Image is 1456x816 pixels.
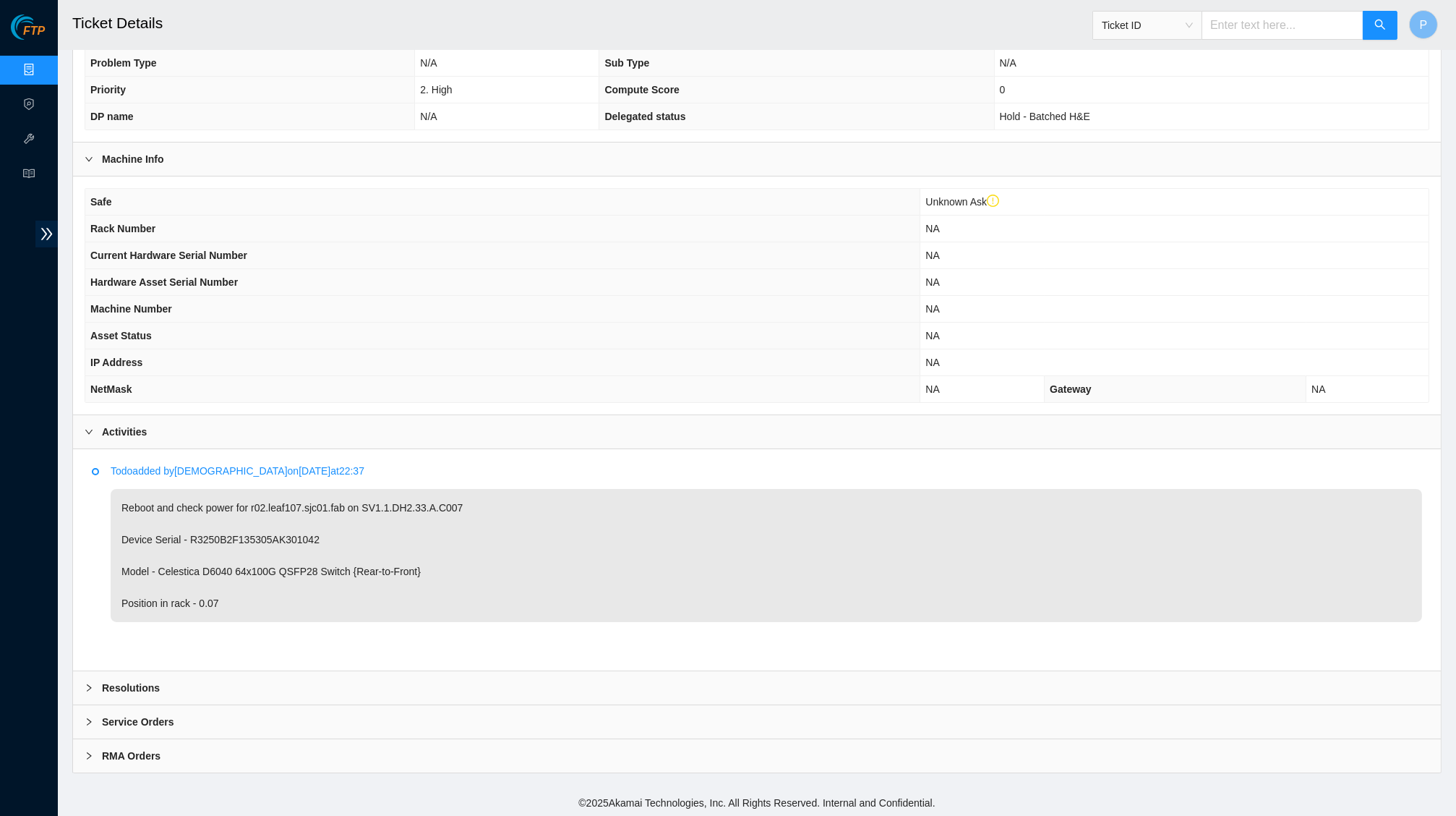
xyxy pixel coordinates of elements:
span: Sub Type [604,57,649,69]
span: Rack Number [90,223,155,234]
span: NetMask [90,383,132,395]
span: N/A [1000,57,1016,69]
span: Ticket ID [1102,14,1193,36]
span: Current Hardware Serial Number [90,250,247,261]
span: NA [925,223,939,234]
span: 0 [1000,84,1006,95]
span: 2. High [420,84,452,95]
span: right [85,684,93,692]
span: N/A [420,111,437,122]
span: N/A [420,57,437,69]
div: Machine Info [73,143,1441,176]
span: right [85,428,93,436]
span: Asset Status [90,330,152,341]
span: NA [925,303,939,315]
span: right [85,155,93,163]
span: Unknown Ask [925,196,999,208]
span: search [1374,19,1386,33]
span: right [85,718,93,726]
span: Gateway [1050,383,1092,395]
a: Akamai TechnologiesFTP [11,26,45,45]
input: Enter text here... [1202,11,1363,40]
span: NA [1311,383,1325,395]
span: FTP [23,25,45,38]
span: Hardware Asset Serial Number [90,276,238,288]
span: NA [925,383,939,395]
button: P [1409,10,1438,39]
div: Service Orders [73,705,1441,739]
span: Compute Score [604,84,679,95]
div: Activities [73,415,1441,449]
span: exclamation-circle [987,195,1000,208]
span: read [23,161,35,190]
span: right [85,752,93,760]
b: Machine Info [102,151,164,167]
span: Priority [90,84,126,95]
p: Reboot and check power for r02.leaf107.sjc01.fab on SV1.1.DH2.33.A.C007 Device Serial - R3250B2F1... [111,489,1422,622]
span: DP name [90,111,134,122]
span: Hold - Batched H&E [1000,111,1090,122]
span: P [1420,16,1428,34]
span: double-right [35,221,58,247]
button: search [1363,11,1397,40]
span: IP Address [90,357,142,368]
b: Activities [102,424,147,440]
div: Resolutions [73,671,1441,705]
span: NA [925,276,939,288]
b: Resolutions [102,680,160,696]
span: Delegated status [604,111,685,122]
span: Safe [90,196,112,208]
span: Problem Type [90,57,157,69]
p: Todo added by [DEMOGRAPHIC_DATA] on [DATE] at 22:37 [111,463,1422,479]
span: Machine Number [90,303,172,315]
div: RMA Orders [73,739,1441,773]
span: NA [925,357,939,368]
b: RMA Orders [102,748,160,764]
span: NA [925,250,939,261]
b: Service Orders [102,714,174,730]
img: Akamai Technologies [11,14,73,40]
span: NA [925,330,939,341]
